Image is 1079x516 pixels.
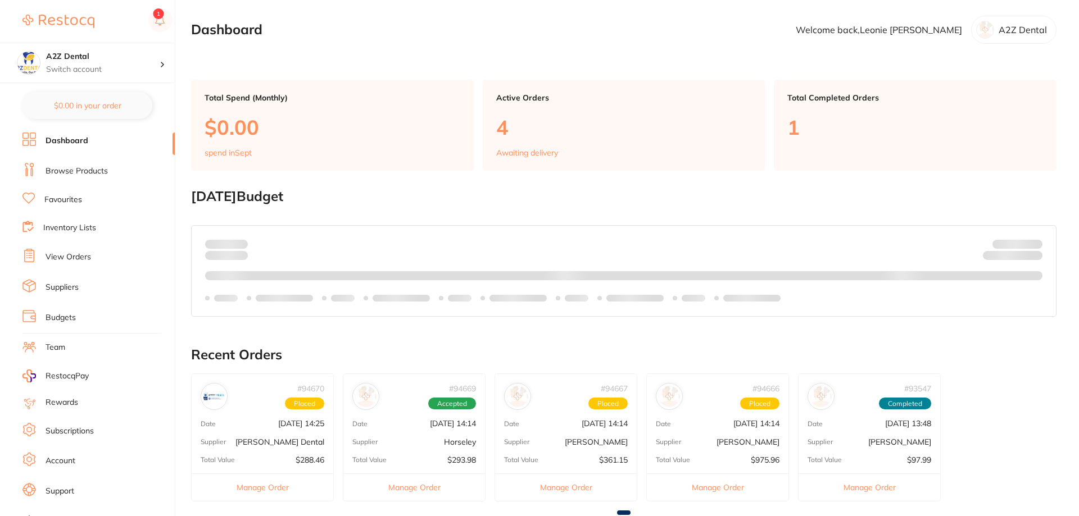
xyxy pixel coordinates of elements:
img: Restocq Logo [22,15,94,28]
p: Remaining: [983,249,1042,262]
span: Placed [285,398,324,410]
p: Supplier [201,438,226,446]
p: Horseley [444,437,476,446]
p: [DATE] 14:25 [278,419,324,428]
p: [PERSON_NAME] [717,437,779,446]
img: Adam Dental [659,386,680,407]
a: Subscriptions [46,426,94,437]
p: Labels extended [489,294,547,303]
p: Supplier [656,438,681,446]
a: Favourites [44,194,82,206]
h2: Recent Orders [191,347,1057,363]
p: Labels extended [373,294,430,303]
img: A2Z Dental [17,52,40,74]
p: # 94670 [297,384,324,393]
p: $0.00 [205,116,460,139]
p: Supplier [504,438,529,446]
a: Support [46,486,74,497]
p: Spent: [205,239,248,248]
p: Switch account [46,64,160,75]
button: Manage Order [495,473,637,501]
p: Awaiting delivery [496,148,558,157]
button: Manage Order [647,473,788,501]
p: Labels [565,294,588,303]
button: Manage Order [192,473,333,501]
h4: A2Z Dental [46,51,160,62]
p: Total Value [656,456,690,464]
p: Total Value [808,456,842,464]
a: Dashboard [46,135,88,147]
p: Date [201,420,216,428]
p: $97.99 [907,455,931,464]
strong: $NaN [1021,239,1042,249]
p: Date [808,420,823,428]
a: Total Spend (Monthly)$0.00spend inSept [191,80,474,171]
a: Rewards [46,397,78,408]
img: Henry Schein Halas [507,386,528,407]
img: Adam Dental [810,386,832,407]
p: # 94667 [601,384,628,393]
a: Browse Products [46,166,108,177]
a: Restocq Logo [22,8,94,34]
p: A2Z Dental [999,25,1047,35]
p: [DATE] 13:48 [885,419,931,428]
img: Erskine Dental [203,386,225,407]
span: Accepted [428,398,476,410]
p: [DATE] 14:14 [733,419,779,428]
button: $0.00 in your order [22,92,152,119]
a: Team [46,342,65,353]
p: # 94669 [449,384,476,393]
p: Total Value [352,456,387,464]
p: Welcome back, Leonie [PERSON_NAME] [796,25,962,35]
a: Account [46,455,75,467]
p: Active Orders [496,93,752,102]
p: Budget: [992,239,1042,248]
p: Date [656,420,671,428]
p: 1 [787,116,1043,139]
p: Date [504,420,519,428]
p: Total Spend (Monthly) [205,93,460,102]
p: Supplier [352,438,378,446]
p: Labels extended [723,294,781,303]
p: $975.96 [751,455,779,464]
strong: $0.00 [1023,253,1042,263]
p: Labels extended [256,294,313,303]
p: [PERSON_NAME] [565,437,628,446]
p: spend in Sept [205,148,252,157]
p: Labels [448,294,472,303]
button: Manage Order [799,473,940,501]
a: Active Orders4Awaiting delivery [483,80,765,171]
a: Inventory Lists [43,222,96,234]
p: 4 [496,116,752,139]
strong: $0.00 [228,239,248,249]
a: Suppliers [46,282,79,293]
p: [DATE] 14:14 [582,419,628,428]
p: Total Value [201,456,235,464]
p: Date [352,420,368,428]
p: Supplier [808,438,833,446]
a: View Orders [46,252,91,263]
p: $288.46 [296,455,324,464]
p: # 94666 [752,384,779,393]
p: Labels [214,294,238,303]
a: Total Completed Orders1 [774,80,1057,171]
h2: Dashboard [191,22,262,38]
p: $361.15 [599,455,628,464]
span: Placed [588,398,628,410]
p: Labels [331,294,355,303]
h2: [DATE] Budget [191,189,1057,204]
p: month [205,249,248,262]
p: # 93547 [904,384,931,393]
button: Manage Order [343,473,485,501]
p: Total Value [504,456,538,464]
p: [PERSON_NAME] Dental [235,437,324,446]
p: Labels extended [606,294,664,303]
p: $293.98 [447,455,476,464]
span: Completed [879,398,931,410]
a: Budgets [46,312,76,323]
p: [DATE] 14:14 [430,419,476,428]
span: Placed [740,398,779,410]
p: Labels [682,294,705,303]
p: [PERSON_NAME] [868,437,931,446]
img: RestocqPay [22,369,36,382]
